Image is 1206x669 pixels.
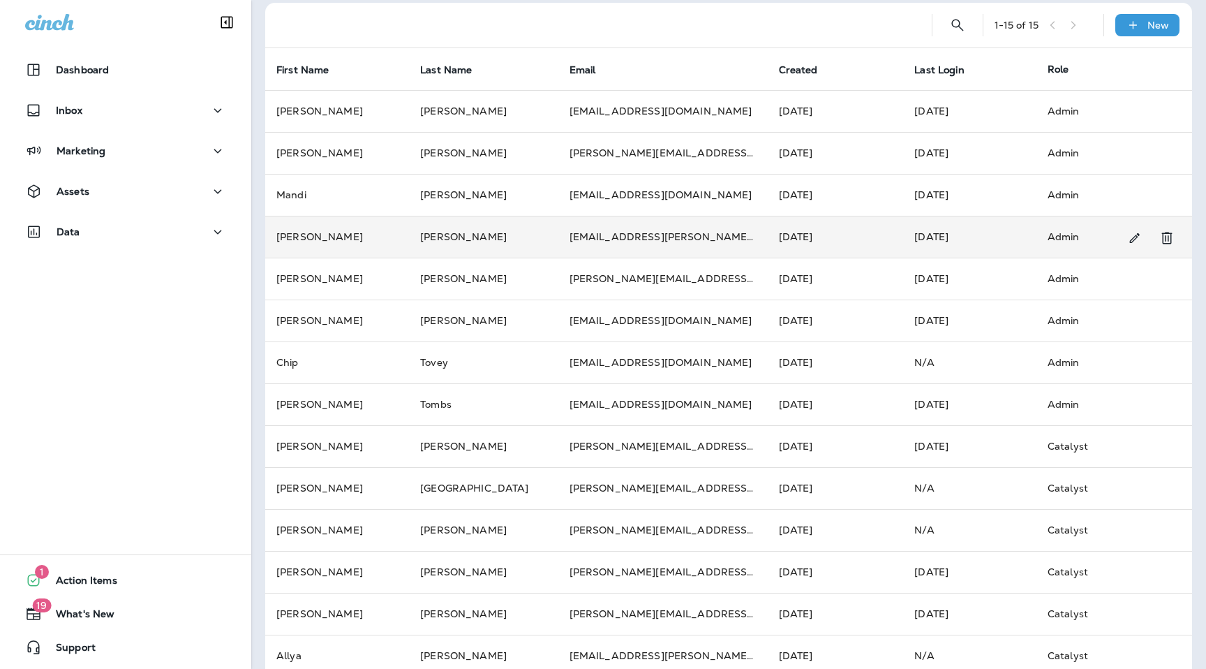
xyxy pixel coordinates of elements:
button: 1Action Items [14,566,237,594]
span: Support [42,642,96,659]
p: Data [57,226,80,237]
span: Action Items [42,575,117,591]
button: Support [14,633,237,661]
p: New [1147,20,1169,31]
p: Dashboard [56,64,109,75]
p: Inbox [56,105,82,116]
button: Marketing [14,137,237,165]
button: Inbox [14,96,237,124]
button: 19What's New [14,600,237,628]
p: Assets [57,186,89,197]
p: Marketing [57,145,105,156]
button: Dashboard [14,56,237,84]
span: What's New [42,608,114,625]
button: Data [14,218,237,246]
span: 19 [32,598,51,612]
button: Assets [14,177,237,205]
span: 1 [35,565,49,579]
button: Collapse Sidebar [207,8,246,36]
